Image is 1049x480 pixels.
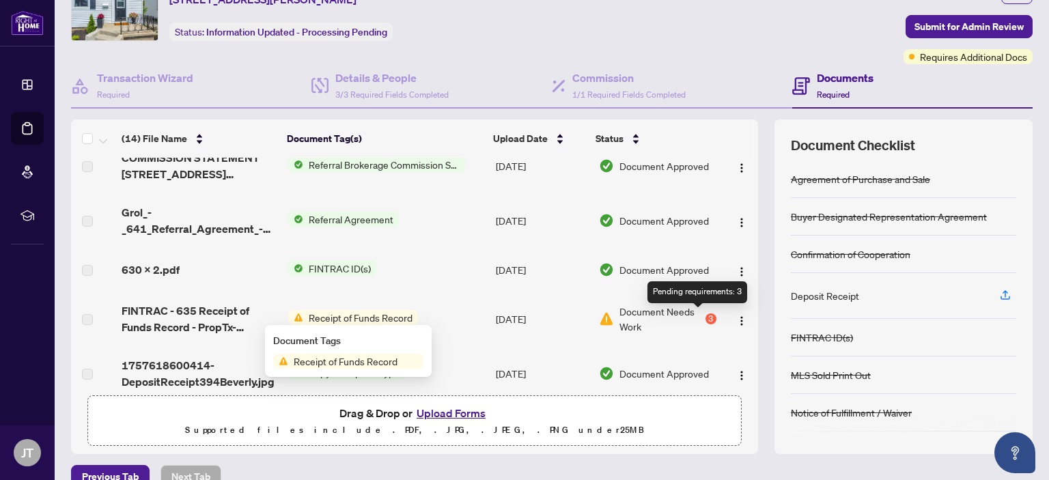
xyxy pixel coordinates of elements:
[303,261,376,276] span: FINTRAC ID(s)
[572,70,686,86] h4: Commission
[599,366,614,381] img: Document Status
[994,432,1035,473] button: Open asap
[490,139,593,193] td: [DATE]
[817,89,850,100] span: Required
[122,131,187,146] span: (14) File Name
[335,89,449,100] span: 3/3 Required Fields Completed
[303,157,465,172] span: Referral Brokerage Commission Statement
[288,157,465,172] button: Status IconReferral Brokerage Commission Statement
[596,131,624,146] span: Status
[493,131,548,146] span: Upload Date
[303,310,418,325] span: Receipt of Funds Record
[914,16,1024,38] span: Submit for Admin Review
[599,262,614,277] img: Document Status
[599,213,614,228] img: Document Status
[619,158,709,173] span: Document Approved
[817,70,873,86] h4: Documents
[731,155,753,177] button: Logo
[490,248,593,292] td: [DATE]
[791,136,915,155] span: Document Checklist
[736,315,747,326] img: Logo
[619,366,709,381] span: Document Approved
[88,396,741,447] span: Drag & Drop orUpload FormsSupported files include .PDF, .JPG, .JPEG, .PNG under25MB
[920,49,1027,64] span: Requires Additional Docs
[619,213,709,228] span: Document Approved
[273,333,423,348] div: Document Tags
[599,311,614,326] img: Document Status
[736,163,747,173] img: Logo
[11,10,44,36] img: logo
[288,212,303,227] img: Status Icon
[791,405,912,420] div: Notice of Fulfillment / Waiver
[288,157,303,172] img: Status Icon
[731,363,753,384] button: Logo
[303,212,399,227] span: Referral Agreement
[599,158,614,173] img: Document Status
[490,346,593,401] td: [DATE]
[705,313,716,324] div: 3
[288,354,403,369] span: Receipt of Funds Record
[96,422,733,438] p: Supported files include .PDF, .JPG, .JPEG, .PNG under 25 MB
[488,119,589,158] th: Upload Date
[122,150,277,182] span: COMMISSION STATEMENT [STREET_ADDRESS][PERSON_NAME]pdf
[21,443,33,462] span: JT
[281,119,488,158] th: Document Tag(s)
[731,308,753,330] button: Logo
[736,370,747,381] img: Logo
[572,89,686,100] span: 1/1 Required Fields Completed
[335,70,449,86] h4: Details & People
[97,70,193,86] h4: Transaction Wizard
[273,354,288,369] img: Status Icon
[122,262,180,278] span: 630 x 2.pdf
[791,288,859,303] div: Deposit Receipt
[791,367,871,382] div: MLS Sold Print Out
[590,119,718,158] th: Status
[490,292,593,346] td: [DATE]
[97,89,130,100] span: Required
[339,404,490,422] span: Drag & Drop or
[122,204,277,237] span: Grol_-_641_Referral_Agreement_-_PropTx-[PERSON_NAME].pdf
[619,262,709,277] span: Document Approved
[647,281,747,303] div: Pending requirements: 3
[791,246,910,262] div: Confirmation of Cooperation
[791,209,987,224] div: Buyer Designated Representation Agreement
[731,210,753,231] button: Logo
[288,261,303,276] img: Status Icon
[619,304,703,334] span: Document Needs Work
[169,23,393,41] div: Status:
[791,171,930,186] div: Agreement of Purchase and Sale
[736,217,747,228] img: Logo
[288,212,399,227] button: Status IconReferral Agreement
[791,330,853,345] div: FINTRAC ID(s)
[288,310,418,325] button: Status IconReceipt of Funds Record
[412,404,490,422] button: Upload Forms
[122,357,277,390] span: 1757618600414-DepositReceipt394Beverly.jpg
[122,302,277,335] span: FINTRAC - 635 Receipt of Funds Record - PropTx-OREA_[DATE] 15_31_00.pdf
[736,266,747,277] img: Logo
[288,261,376,276] button: Status IconFINTRAC ID(s)
[490,193,593,248] td: [DATE]
[906,15,1033,38] button: Submit for Admin Review
[731,259,753,281] button: Logo
[116,119,281,158] th: (14) File Name
[206,26,387,38] span: Information Updated - Processing Pending
[288,310,303,325] img: Status Icon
